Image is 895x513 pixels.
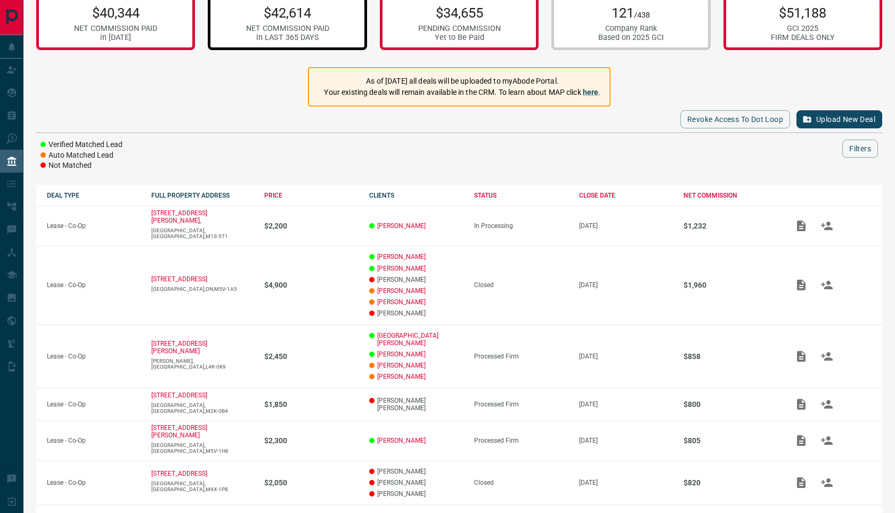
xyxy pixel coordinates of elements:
div: NET COMMISSION PAID [74,24,157,33]
span: Match Clients [814,478,840,486]
a: [PERSON_NAME] [377,253,426,260]
div: Based on 2025 GCI [598,33,664,42]
span: Add / View Documents [788,400,814,408]
div: CLIENTS [369,192,464,199]
p: $51,188 [771,5,835,21]
span: Add / View Documents [788,436,814,444]
div: Processed Firm [474,353,568,360]
p: Lease - Co-Op [47,401,141,408]
p: $820 [684,478,777,487]
div: Closed [474,281,568,289]
a: [PERSON_NAME] [377,287,426,295]
p: [DATE] [579,222,673,230]
a: [STREET_ADDRESS][PERSON_NAME], [151,209,207,224]
a: [STREET_ADDRESS] [151,392,207,399]
p: Lease - Co-Op [47,281,141,289]
div: NET COMMISSION [684,192,777,199]
a: [PERSON_NAME] [377,362,426,369]
li: Verified Matched Lead [40,140,123,150]
span: Add / View Documents [788,352,814,360]
span: Add / View Documents [788,222,814,229]
p: [DATE] [579,437,673,444]
a: [STREET_ADDRESS] [151,470,207,477]
p: Lease - Co-Op [47,353,141,360]
div: PRICE [264,192,358,199]
div: in LAST 365 DAYS [246,33,329,42]
a: [PERSON_NAME] [377,298,426,306]
button: Filters [842,140,878,158]
a: [PERSON_NAME] [377,437,426,444]
p: [DATE] [579,353,673,360]
p: [PERSON_NAME] [369,479,464,486]
div: FIRM DEALS ONLY [771,33,835,42]
span: Match Clients [814,436,840,444]
p: [PERSON_NAME] [369,310,464,317]
p: $42,614 [246,5,329,21]
div: FULL PROPERTY ADDRESS [151,192,254,199]
p: [DATE] [579,479,673,486]
span: Add / View Documents [788,478,814,486]
div: DEAL TYPE [47,192,141,199]
div: STATUS [474,192,568,199]
span: /438 [634,11,650,20]
div: GCI 2025 [771,24,835,33]
li: Auto Matched Lead [40,150,123,161]
p: $858 [684,352,777,361]
a: [PERSON_NAME] [377,222,426,230]
a: [PERSON_NAME] [377,373,426,380]
p: [DATE] [579,401,673,408]
p: $1,232 [684,222,777,230]
span: Match Clients [814,400,840,408]
p: [GEOGRAPHIC_DATA],[GEOGRAPHIC_DATA],M5V-1H6 [151,442,254,454]
p: 121 [598,5,664,21]
div: CLOSE DATE [579,192,673,199]
div: In Processing [474,222,568,230]
div: PENDING COMMISSION [418,24,501,33]
p: $2,450 [264,352,358,361]
p: [PERSON_NAME],[GEOGRAPHIC_DATA],L4K-0K9 [151,358,254,370]
div: Processed Firm [474,401,568,408]
p: $805 [684,436,777,445]
p: Your existing deals will remain available in the CRM. To learn about MAP click . [324,87,600,98]
span: Match Clients [814,352,840,360]
div: Company Rank [598,24,664,33]
p: [GEOGRAPHIC_DATA],[GEOGRAPHIC_DATA],M4X-1P8 [151,481,254,492]
span: Add / View Documents [788,281,814,289]
p: $1,960 [684,281,777,289]
p: $40,344 [74,5,157,21]
p: [GEOGRAPHIC_DATA],[GEOGRAPHIC_DATA],M1S-5T1 [151,227,254,239]
div: Processed Firm [474,437,568,444]
div: Closed [474,479,568,486]
p: Lease - Co-Op [47,222,141,230]
a: [PERSON_NAME] [377,265,426,272]
p: $800 [684,400,777,409]
div: Yet to Be Paid [418,33,501,42]
a: [GEOGRAPHIC_DATA] [PERSON_NAME] [377,332,464,347]
p: $1,850 [264,400,358,409]
span: Match Clients [814,281,840,289]
p: [GEOGRAPHIC_DATA],ON,M5V-1A5 [151,286,254,292]
p: As of [DATE] all deals will be uploaded to myAbode Portal. [324,76,600,87]
p: $34,655 [418,5,501,21]
button: Upload New Deal [796,110,882,128]
li: Not Matched [40,160,123,171]
div: NET COMMISSION PAID [246,24,329,33]
span: Match Clients [814,222,840,229]
a: here [583,88,599,96]
a: [STREET_ADDRESS][PERSON_NAME] [151,340,207,355]
p: Lease - Co-Op [47,437,141,444]
p: [PERSON_NAME] [369,490,464,498]
a: [STREET_ADDRESS] [151,275,207,283]
p: [PERSON_NAME] [369,468,464,475]
p: $2,050 [264,478,358,487]
p: [PERSON_NAME] [369,276,464,283]
a: [STREET_ADDRESS][PERSON_NAME] [151,424,207,439]
p: $2,300 [264,436,358,445]
p: [GEOGRAPHIC_DATA],[GEOGRAPHIC_DATA],M2K-0B4 [151,402,254,414]
p: $4,900 [264,281,358,289]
